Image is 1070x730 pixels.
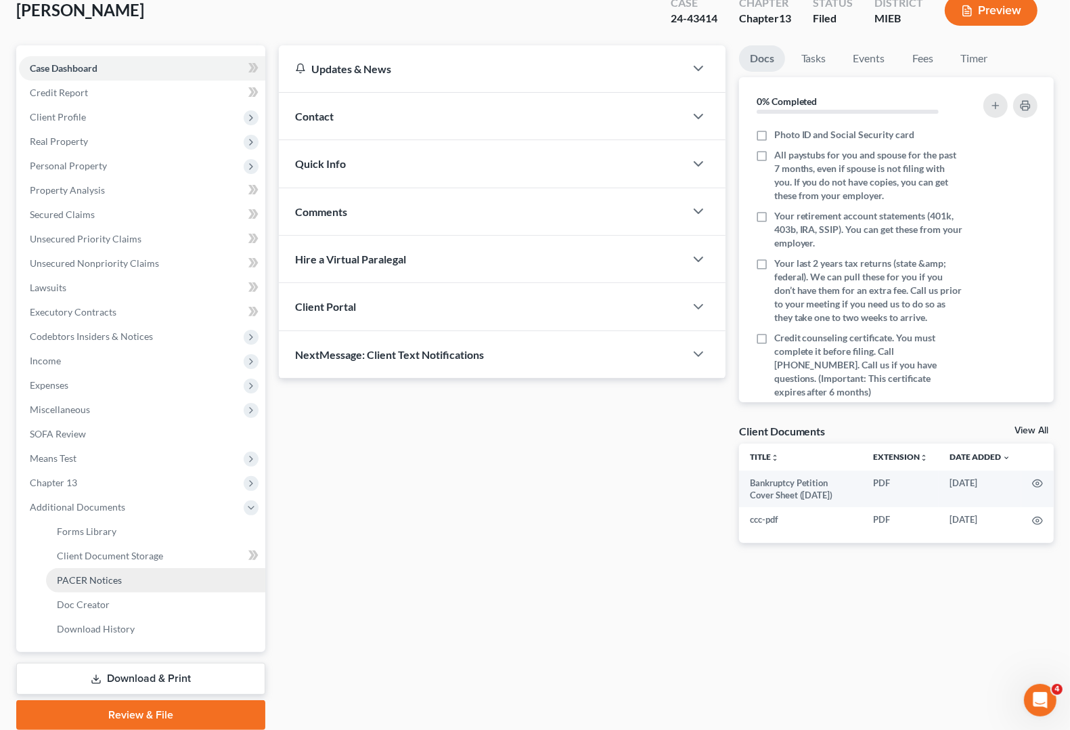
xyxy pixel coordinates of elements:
span: Miscellaneous [30,404,90,415]
a: Lawsuits [19,276,265,300]
span: Your last 2 years tax returns (state &amp; federal). We can pull these for you if you don’t have ... [774,257,964,324]
a: Doc Creator [46,593,265,617]
a: Titleunfold_more [750,452,779,462]
span: Client Portal [295,300,356,313]
span: Your retirement account statements (401k, 403b, IRA, SSIP). You can get these from your employer. [774,209,964,250]
span: Property Analysis [30,184,105,196]
div: Updates & News [295,62,668,76]
span: Chapter 13 [30,477,77,488]
span: Hire a Virtual Paralegal [295,253,406,265]
span: PACER Notices [57,574,122,586]
td: PDF [862,507,939,532]
a: Client Document Storage [46,544,265,568]
span: Download History [57,623,135,635]
span: All paystubs for you and spouse for the past 7 months, even if spouse is not filing with you. If ... [774,148,964,202]
span: Additional Documents [30,501,125,513]
span: Real Property [30,135,88,147]
a: Extensionunfold_more [873,452,928,462]
span: Case Dashboard [30,62,97,74]
td: [DATE] [939,471,1021,508]
a: Fees [901,45,945,72]
strong: 0% Completed [757,95,818,107]
span: Unsecured Priority Claims [30,233,141,244]
a: Secured Claims [19,202,265,227]
span: Client Profile [30,111,86,123]
span: Comments [295,205,347,218]
a: PACER Notices [46,568,265,593]
a: Executory Contracts [19,300,265,324]
span: Income [30,355,61,366]
td: PDF [862,471,939,508]
a: Unsecured Nonpriority Claims [19,251,265,276]
div: 24-43414 [671,11,717,26]
span: Expenses [30,379,68,391]
span: 13 [779,12,791,24]
span: 4 [1052,684,1063,695]
span: Client Document Storage [57,550,163,561]
a: Events [843,45,896,72]
span: Doc Creator [57,599,110,610]
span: Credit Report [30,87,88,98]
td: Bankruptcy Petition Cover Sheet ([DATE]) [739,471,862,508]
i: unfold_more [771,454,779,462]
a: Download History [46,617,265,641]
a: Forms Library [46,519,265,544]
a: Timer [950,45,999,72]
span: Photo ID and Social Security card [774,128,915,142]
a: Download & Print [16,663,265,695]
a: Property Analysis [19,178,265,202]
span: Personal Property [30,160,107,171]
a: Docs [739,45,785,72]
div: Filed [813,11,853,26]
a: SOFA Review [19,422,265,446]
span: Lawsuits [30,282,66,293]
span: Contact [295,110,334,123]
a: Case Dashboard [19,56,265,81]
div: MIEB [874,11,923,26]
a: Tasks [790,45,837,72]
td: [DATE] [939,507,1021,532]
span: Forms Library [57,525,116,537]
span: Means Test [30,452,76,464]
td: ccc-pdf [739,507,862,532]
a: Credit Report [19,81,265,105]
span: Credit counseling certificate. You must complete it before filing. Call [PHONE_NUMBER]. Call us i... [774,331,964,399]
span: NextMessage: Client Text Notifications [295,348,484,361]
a: View All [1015,426,1048,435]
div: Chapter [739,11,791,26]
span: Unsecured Nonpriority Claims [30,257,159,269]
div: Client Documents [739,424,826,438]
a: Date Added expand_more [950,452,1010,462]
i: expand_more [1002,454,1010,462]
a: Review & File [16,700,265,730]
iframe: Intercom live chat [1024,684,1056,716]
span: Secured Claims [30,209,95,220]
span: Quick Info [295,157,346,170]
a: Unsecured Priority Claims [19,227,265,251]
span: Executory Contracts [30,306,116,318]
span: Codebtors Insiders & Notices [30,330,153,342]
span: SOFA Review [30,428,86,439]
i: unfold_more [920,454,928,462]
